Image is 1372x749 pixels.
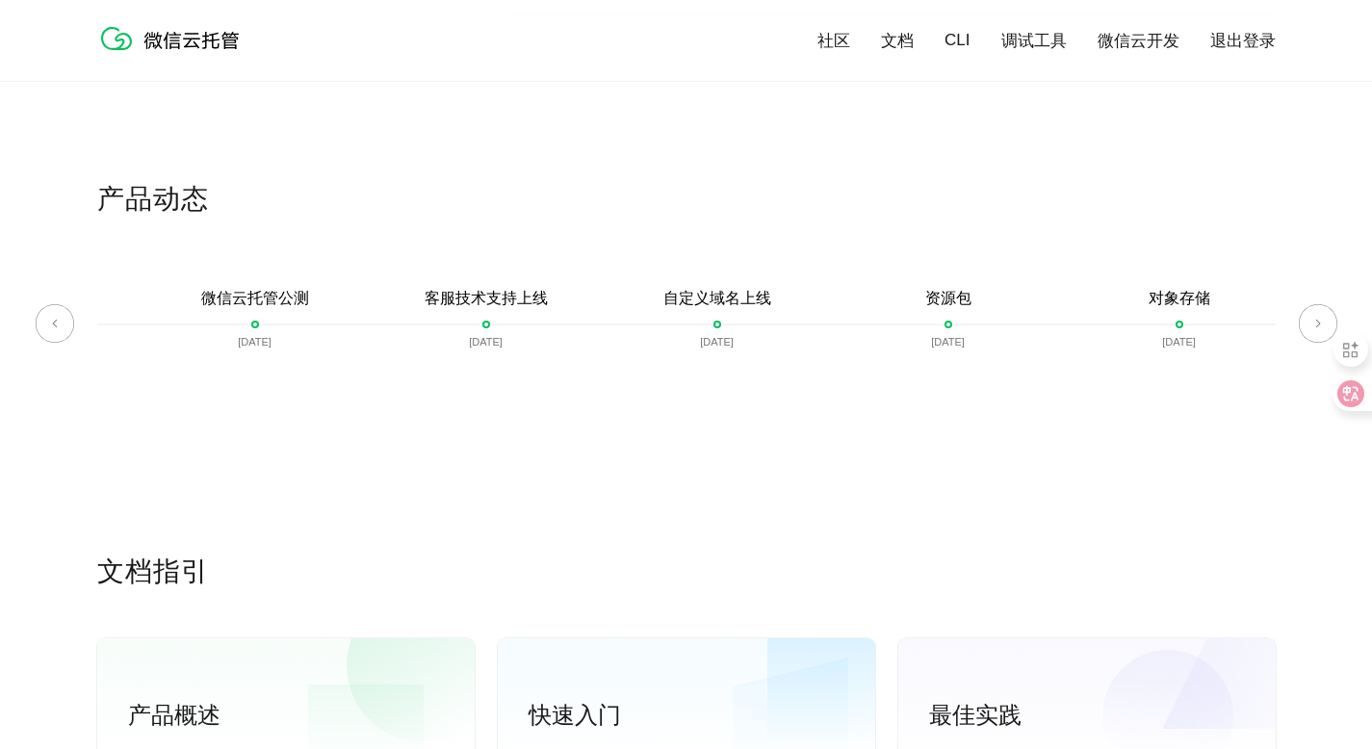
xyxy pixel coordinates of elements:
[925,289,971,309] p: 资源包
[97,44,251,61] a: 微信云托管
[529,700,875,731] p: 快速入门
[945,31,970,50] a: CLI
[469,336,503,348] p: [DATE]
[97,19,251,58] img: 微信云托管
[1001,30,1067,52] a: 调试工具
[201,289,309,309] p: 微信云托管公测
[97,554,1276,592] p: 文档指引
[817,30,850,52] a: 社区
[97,181,1276,220] p: 产品动态
[128,700,475,731] p: 产品概述
[1162,336,1196,348] p: [DATE]
[929,700,1276,731] p: 最佳实践
[238,336,272,348] p: [DATE]
[1149,289,1210,309] p: 对象存储
[663,289,771,309] p: 自定义域名上线
[931,336,965,348] p: [DATE]
[881,30,914,52] a: 文档
[425,289,548,309] p: 客服技术支持上线
[700,336,734,348] p: [DATE]
[1098,30,1179,52] a: 微信云开发
[1210,30,1276,52] a: 退出登录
